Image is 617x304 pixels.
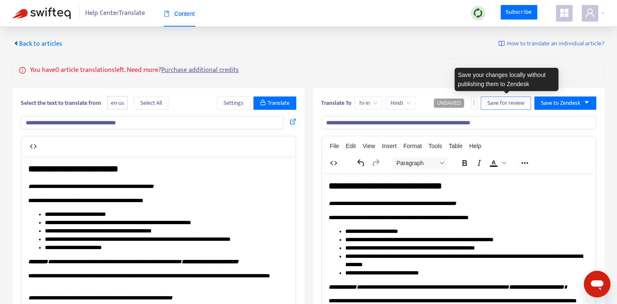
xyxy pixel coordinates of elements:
[346,143,356,149] span: Edit
[501,5,537,20] a: Subscribe
[471,99,477,105] span: more
[428,143,442,149] span: Tools
[481,96,531,110] button: Save for review
[471,96,477,110] button: more
[164,10,195,17] span: Content
[7,7,267,160] body: Rich Text Area. Press ALT-0 for help.
[507,39,605,49] span: How to translate an individual article?
[487,99,524,108] span: Save for review
[457,157,472,169] button: Bold
[140,99,162,108] span: Select All
[584,271,610,297] iframe: Button to launch messaging window
[107,96,128,110] span: en-us
[369,157,383,169] button: Redo
[164,11,170,17] span: book
[30,65,239,75] p: You have 0 article translations left. Need more?
[382,143,396,149] span: Insert
[455,68,558,91] div: Save your changes locally without publishing them to Zendesk
[518,157,532,169] button: Reveal or hide additional toolbar items
[217,96,250,110] button: Settings
[21,98,101,108] b: Select the text to translate from
[473,8,483,18] img: sync.dc5367851b00ba804db3.png
[359,97,377,109] span: hi-in
[391,97,411,109] span: Hindi
[134,96,169,110] button: Select All
[541,99,580,108] span: Save to Zendesk
[224,99,243,108] span: Settings
[396,160,437,166] span: Paragraph
[161,64,239,76] a: Purchase additional credits
[403,143,422,149] span: Format
[449,143,462,149] span: Table
[85,5,145,21] span: Help Center Translate
[12,38,62,49] span: Back to articles
[253,96,296,110] button: Translate
[7,7,267,168] body: Rich Text Area. Press ALT-0 for help.
[469,143,481,149] span: Help
[321,98,352,108] b: Translate To
[363,143,375,149] span: View
[498,40,505,47] img: image-link
[19,65,26,74] span: info-circle
[559,8,569,18] span: appstore
[393,157,447,169] button: Block Paragraph
[585,8,595,18] span: user
[487,157,507,169] div: Text color Black
[268,99,290,108] span: Translate
[534,96,596,110] button: Save to Zendeskcaret-down
[354,157,368,169] button: Undo
[472,157,486,169] button: Italic
[437,100,461,106] span: UNSAVED
[12,40,19,47] span: caret-left
[498,39,605,49] a: How to translate an individual article?
[12,7,71,19] img: Swifteq
[584,99,590,105] span: caret-down
[330,143,339,149] span: File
